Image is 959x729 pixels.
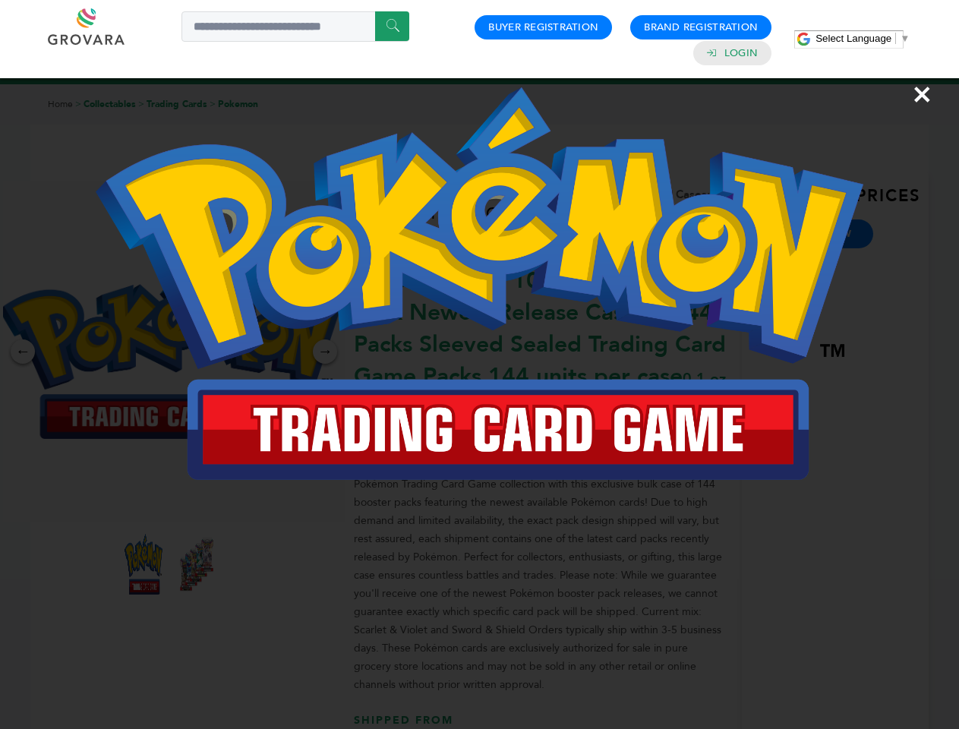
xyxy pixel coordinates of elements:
a: Select Language​ [815,33,910,44]
span: ▼ [900,33,910,44]
a: Buyer Registration [488,21,598,34]
span: ​ [895,33,896,44]
input: Search a product or brand... [181,11,409,42]
a: Login [724,46,758,60]
a: Brand Registration [644,21,758,34]
span: × [912,73,932,115]
img: Image Preview [96,87,863,480]
span: Select Language [815,33,891,44]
